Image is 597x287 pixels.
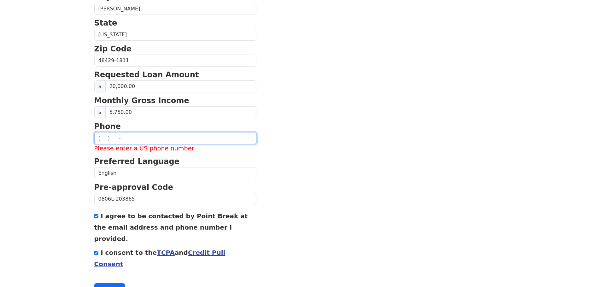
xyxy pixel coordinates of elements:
input: Pre-approval Code [94,193,256,205]
input: Requested Loan Amount [105,80,256,92]
strong: Zip Code [94,44,132,53]
strong: Preferred Language [94,157,179,166]
a: Credit Pull Consent [94,249,225,268]
label: I consent to the and [94,249,225,268]
label: I agree to be contacted by Point Break at the email address and phone number I provided. [94,212,248,243]
strong: Phone [94,122,121,131]
span: $ [94,80,106,92]
input: (___) ___-____ [94,132,256,144]
strong: State [94,19,117,27]
label: Please enter a US phone number [94,144,256,153]
input: Monthly Gross Income [105,106,256,118]
input: Zip Code [94,55,256,67]
strong: Requested Loan Amount [94,70,199,79]
p: Monthly Gross Income [94,95,256,106]
input: City [94,3,256,15]
a: TCPA [157,249,175,256]
span: $ [94,106,106,118]
strong: Pre-approval Code [94,183,173,192]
